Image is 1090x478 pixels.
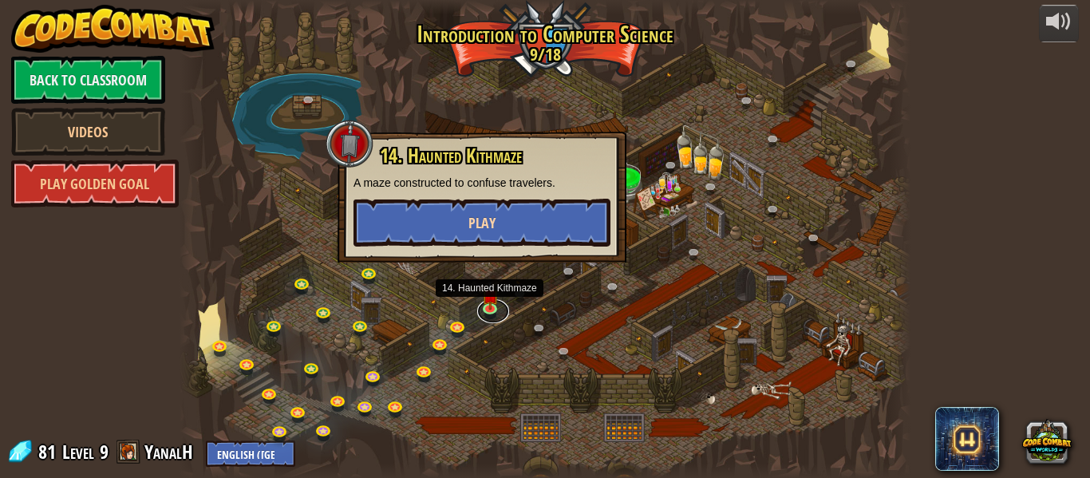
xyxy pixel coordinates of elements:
[1039,5,1079,42] button: Adjust volume
[100,439,109,464] span: 9
[482,281,499,310] img: level-banner-unstarted.png
[11,108,165,156] a: Videos
[353,199,610,247] button: Play
[353,175,610,191] p: A maze constructed to confuse travelers.
[468,213,496,233] span: Play
[11,5,215,53] img: CodeCombat - Learn how to code by playing a game
[380,142,522,169] span: 14. Haunted Kithmaze
[62,439,94,465] span: Level
[144,439,198,464] a: YanalH
[11,56,165,104] a: Back to Classroom
[11,160,179,207] a: Play Golden Goal
[38,439,61,464] span: 81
